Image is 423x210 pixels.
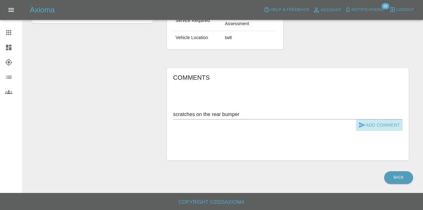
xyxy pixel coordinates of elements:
[381,3,389,9] span: 36
[223,31,277,45] td: tw8
[343,5,385,15] button: Notifications
[173,111,402,118] textarea: scratches on the rear bumper
[384,171,413,184] a: Back
[223,11,277,31] td: Desktop Damage Assessment
[352,6,384,13] span: Notifications
[5,198,418,207] h6: Copyright © 2025 Axioma
[173,11,223,31] td: Service Required
[30,5,55,15] h5: Axioma
[173,31,223,45] td: Vehicle Location
[262,5,311,15] button: Help & Feedback
[270,6,309,13] span: Help & Feedback
[321,7,342,14] span: Account
[4,2,19,17] button: Open drawer
[356,119,402,131] button: Add Comment
[388,5,416,15] button: Logout
[396,6,414,13] span: Logout
[173,73,402,83] h6: Comments
[311,5,343,15] a: Account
